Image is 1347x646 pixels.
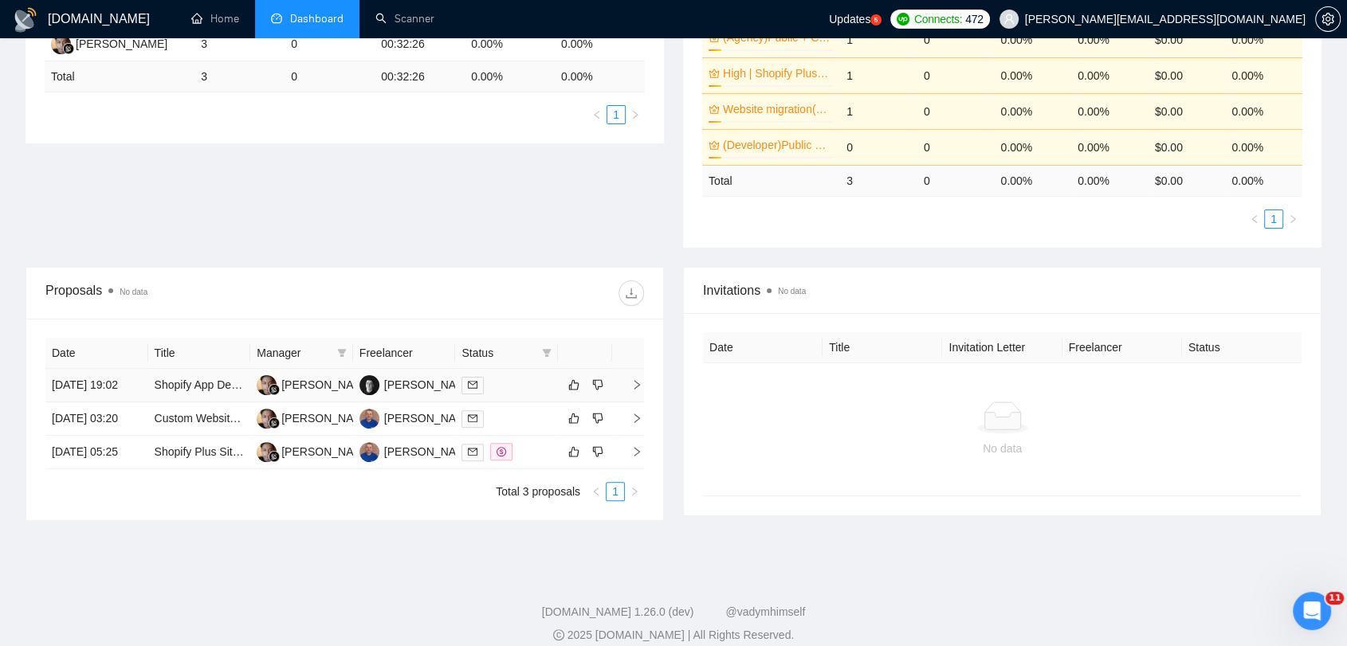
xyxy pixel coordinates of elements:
[778,287,806,296] span: No data
[148,369,251,402] td: Shopify App Development
[384,409,476,427] div: [PERSON_NAME]
[619,280,644,306] button: download
[625,482,644,501] button: right
[994,129,1071,165] td: 0.00%
[840,129,917,165] td: 0
[870,14,882,25] a: 5
[588,409,607,428] button: dislike
[1182,332,1302,363] th: Status
[829,13,870,25] span: Updates
[607,106,625,123] a: 1
[281,376,373,393] div: [PERSON_NAME]
[1071,57,1149,93] td: 0.00%
[1071,93,1149,129] td: 0.00%
[359,444,476,457] a: AU[PERSON_NAME]
[568,378,579,391] span: like
[76,35,167,53] div: [PERSON_NAME]
[1283,209,1302,229] button: right
[723,100,831,118] a: Website migration(Agency)
[591,487,601,496] span: left
[1293,592,1331,630] iframe: Intercom live chat
[468,380,477,390] span: mail
[281,443,373,460] div: [PERSON_NAME]
[359,411,476,424] a: AU[PERSON_NAME]
[155,445,480,458] a: Shopify Plus Site Replication and Launch for $2M Retail Business
[194,28,285,61] td: 3
[384,443,476,460] div: [PERSON_NAME]
[13,627,1334,644] div: 2025 [DOMAIN_NAME] | All Rights Reserved.
[1071,22,1149,57] td: 0.00%
[1316,13,1340,25] span: setting
[497,447,506,456] span: dollar
[1250,214,1259,224] span: left
[269,451,280,462] img: gigradar-bm.png
[468,413,477,423] span: mail
[965,10,983,28] span: 472
[1283,209,1302,229] li: Next Page
[588,375,607,394] button: dislike
[148,402,251,436] td: Custom Website Migration to Shopify
[917,22,995,57] td: 0
[619,413,642,424] span: right
[626,105,645,124] li: Next Page
[588,442,607,461] button: dislike
[384,376,476,393] div: [PERSON_NAME]
[257,442,277,462] img: MA
[606,482,625,501] li: 1
[257,411,373,424] a: MA[PERSON_NAME]
[155,378,283,391] a: Shopify App Development
[702,165,840,196] td: Total
[285,61,375,92] td: 0
[592,412,603,425] span: dislike
[359,378,476,390] a: BM[PERSON_NAME]
[1264,209,1283,229] li: 1
[1071,165,1149,196] td: 0.00 %
[271,13,282,24] span: dashboard
[1149,57,1226,93] td: $0.00
[375,12,434,25] a: searchScanner
[1245,209,1264,229] li: Previous Page
[257,378,373,390] a: MA[PERSON_NAME]
[914,10,962,28] span: Connects:
[1003,14,1015,25] span: user
[281,409,373,427] div: [PERSON_NAME]
[564,375,583,394] button: like
[465,61,555,92] td: 0.00 %
[630,110,640,119] span: right
[359,409,379,429] img: AU
[1149,129,1226,165] td: $0.00
[359,375,379,395] img: BM
[539,341,555,365] span: filter
[592,445,603,458] span: dislike
[1225,165,1302,196] td: 0.00 %
[13,7,38,33] img: logo
[63,43,74,54] img: gigradar-bm.png
[619,287,643,300] span: download
[619,446,642,457] span: right
[51,34,71,54] img: MA
[568,445,579,458] span: like
[725,605,805,618] a: @vadymhimself
[45,436,148,469] td: [DATE] 05:25
[607,105,626,124] li: 1
[45,369,148,402] td: [DATE] 19:02
[269,384,280,395] img: gigradar-bm.png
[917,57,995,93] td: 0
[257,409,277,429] img: MA
[257,444,373,457] a: MA[PERSON_NAME]
[1071,129,1149,165] td: 0.00%
[51,37,167,49] a: MA[PERSON_NAME]
[564,442,583,461] button: like
[334,341,350,365] span: filter
[1315,6,1341,32] button: setting
[840,22,917,57] td: 1
[1265,210,1282,228] a: 1
[874,17,878,24] text: 5
[840,57,917,93] td: 1
[607,483,624,500] a: 1
[942,332,1062,363] th: Invitation Letter
[1149,165,1226,196] td: $ 0.00
[337,348,347,358] span: filter
[45,280,345,306] div: Proposals
[723,136,831,154] a: (Developer)Public + Custom Apps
